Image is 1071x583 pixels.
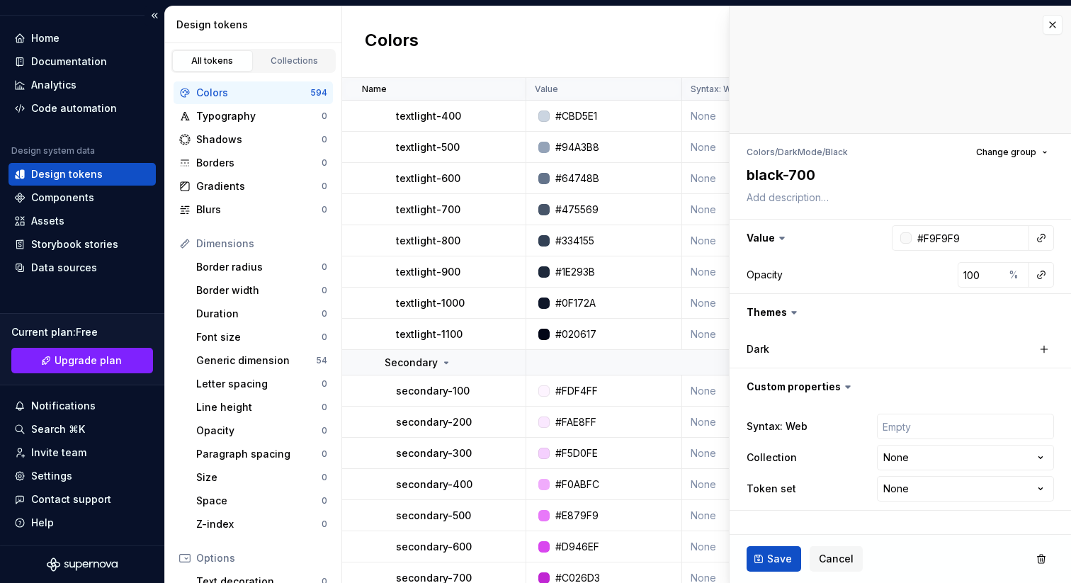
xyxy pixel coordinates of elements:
[8,511,156,534] button: Help
[191,373,333,395] a: Letter spacing0
[682,225,753,256] td: None
[322,425,327,436] div: 0
[682,438,753,469] td: None
[682,407,753,438] td: None
[535,84,558,95] p: Value
[8,418,156,441] button: Search ⌘K
[191,443,333,465] a: Paragraph spacing0
[976,147,1036,158] span: Change group
[8,233,156,256] a: Storybook stories
[31,101,117,115] div: Code automation
[396,415,472,429] p: secondary-200
[196,260,322,274] div: Border radius
[747,147,775,157] li: Colors
[8,210,156,232] a: Assets
[191,279,333,302] a: Border width0
[31,237,118,251] div: Storybook stories
[365,29,419,55] h2: Colors
[196,494,322,508] div: Space
[31,167,103,181] div: Design tokens
[555,384,598,398] div: #FDF4FF
[682,469,753,500] td: None
[174,81,333,104] a: Colors594
[555,109,597,123] div: #CBD5E1
[8,50,156,73] a: Documentation
[747,268,783,282] div: Opacity
[191,326,333,349] a: Font size0
[396,509,471,523] p: secondary-500
[196,307,322,321] div: Duration
[958,262,1004,288] input: 100
[196,353,316,368] div: Generic dimension
[174,128,333,151] a: Shadows0
[174,198,333,221] a: Blurs0
[682,101,753,132] td: None
[322,519,327,530] div: 0
[682,163,753,194] td: None
[682,375,753,407] td: None
[555,203,599,217] div: #475569
[191,349,333,372] a: Generic dimension54
[31,446,86,460] div: Invite team
[396,265,460,279] p: textlight-900
[31,261,97,275] div: Data sources
[555,415,596,429] div: #FAE8FF
[177,55,248,67] div: All tokens
[8,256,156,279] a: Data sources
[47,557,118,572] svg: Supernova Logo
[396,446,472,460] p: secondary-300
[191,489,333,512] a: Space0
[775,147,778,157] li: /
[196,283,322,298] div: Border width
[322,472,327,483] div: 0
[322,111,327,122] div: 0
[682,288,753,319] td: None
[174,175,333,198] a: Gradients0
[810,546,863,572] button: Cancel
[555,327,596,341] div: #020617
[682,531,753,562] td: None
[396,109,461,123] p: textlight-400
[362,84,387,95] p: Name
[31,31,59,45] div: Home
[31,492,111,506] div: Contact support
[196,86,310,100] div: Colors
[322,402,327,413] div: 0
[555,171,599,186] div: #64748B
[196,237,327,251] div: Dimensions
[747,546,801,572] button: Save
[912,225,1029,251] input: e.g. #000000
[555,446,598,460] div: #F5D0FE
[196,424,322,438] div: Opacity
[174,152,333,174] a: Borders0
[322,495,327,506] div: 0
[682,500,753,531] td: None
[691,84,741,95] p: Syntax: Web
[8,441,156,464] a: Invite team
[396,540,472,554] p: secondary-600
[8,186,156,209] a: Components
[31,78,76,92] div: Analytics
[196,156,322,170] div: Borders
[8,395,156,417] button: Notifications
[970,142,1054,162] button: Change group
[682,132,753,163] td: None
[396,296,465,310] p: textlight-1000
[396,477,472,492] p: secondary-400
[196,551,327,565] div: Options
[8,465,156,487] a: Settings
[322,134,327,145] div: 0
[396,171,460,186] p: textlight-600
[8,163,156,186] a: Design tokens
[196,330,322,344] div: Font size
[877,414,1054,439] input: Empty
[11,145,95,157] div: Design system data
[322,378,327,390] div: 0
[196,109,322,123] div: Typography
[555,509,599,523] div: #E879F9
[555,140,599,154] div: #94A3B8
[747,342,769,356] label: Dark
[31,399,96,413] div: Notifications
[396,234,460,248] p: textlight-800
